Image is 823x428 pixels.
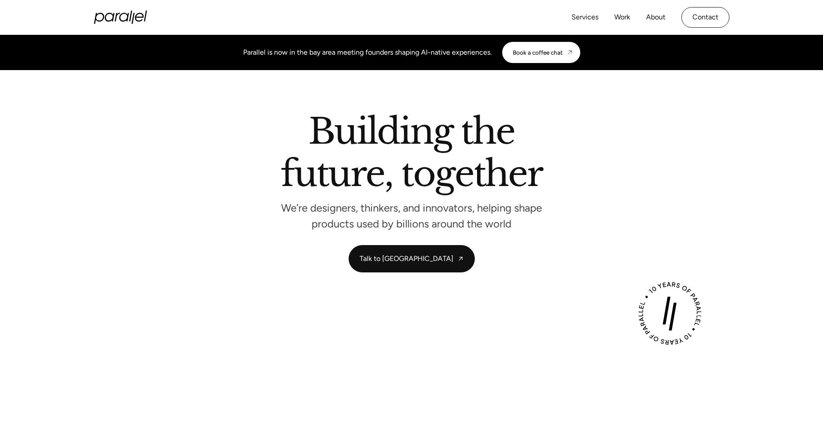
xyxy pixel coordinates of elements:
a: Work [614,11,630,24]
a: Contact [681,7,729,28]
a: About [646,11,665,24]
p: We’re designers, thinkers, and innovators, helping shape products used by billions around the world [279,204,544,227]
a: Book a coffee chat [502,42,580,63]
a: Services [571,11,598,24]
div: Parallel is now in the bay area meeting founders shaping AI-native experiences. [243,47,492,58]
h2: Building the future, together [281,114,542,195]
div: Book a coffee chat [513,49,563,56]
img: CTA arrow image [566,49,573,56]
